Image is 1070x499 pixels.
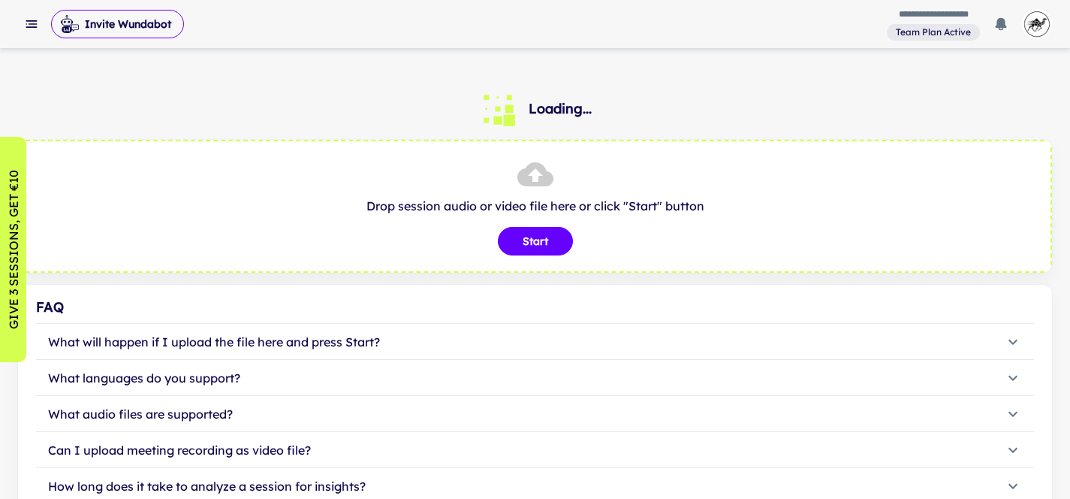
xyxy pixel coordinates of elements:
img: photoURL [1022,9,1052,39]
p: What audio files are supported? [48,405,233,423]
span: Invite Wundabot to record a meeting [51,9,184,39]
button: What languages do you support? [36,360,1034,396]
button: What audio files are supported? [36,396,1034,432]
p: Drop session audio or video file here or click "Start" button [35,197,1035,215]
p: What will happen if I upload the file here and press Start? [48,333,380,351]
button: Invite Wundabot [51,10,184,38]
span: View and manage your current plan and billing details. [887,24,980,39]
button: Start [498,227,573,256]
button: Can I upload meeting recording as video file? [36,432,1034,468]
p: Can I upload meeting recording as video file? [48,441,311,459]
span: Team Plan Active [890,26,977,39]
p: GIVE 3 SESSIONS, GET €10 [5,170,23,329]
p: How long does it take to analyze a session for insights? [48,477,366,495]
a: View and manage your current plan and billing details. [887,23,980,41]
div: FAQ [36,297,1034,318]
p: What languages do you support? [48,369,240,387]
button: What will happen if I upload the file here and press Start? [36,324,1034,360]
h6: Loading... [529,98,592,119]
